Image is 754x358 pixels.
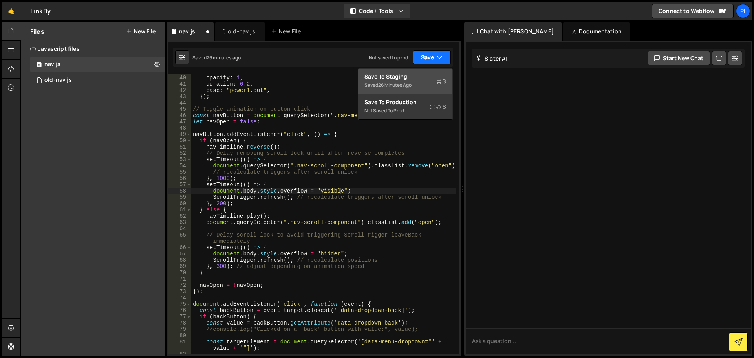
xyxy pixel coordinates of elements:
[168,326,191,332] div: 79
[168,194,191,200] div: 59
[168,251,191,257] div: 67
[168,131,191,138] div: 49
[168,213,191,219] div: 62
[44,61,60,68] div: nav.js
[364,106,446,116] div: Not saved to prod
[652,4,734,18] a: Connect to Webflow
[228,28,255,35] div: old-nav.js
[648,51,710,65] button: Start new chat
[168,200,191,207] div: 60
[464,22,562,41] div: Chat with [PERSON_NAME]
[30,57,165,72] div: 17098/47144.js
[430,103,446,111] span: S
[358,94,452,120] button: Save to ProductionS Not saved to prod
[168,332,191,339] div: 80
[44,77,72,84] div: old-nav.js
[168,156,191,163] div: 53
[168,232,191,244] div: 65
[344,4,410,18] button: Code + Tools
[30,6,51,16] div: LinkBy
[168,226,191,232] div: 64
[358,68,453,120] div: Code + Tools
[364,81,446,90] div: Saved
[168,125,191,131] div: 48
[168,339,191,351] div: 81
[378,82,412,88] div: 26 minutes ago
[271,28,304,35] div: New File
[168,175,191,182] div: 56
[168,320,191,326] div: 78
[168,219,191,226] div: 63
[168,244,191,251] div: 66
[364,98,446,106] div: Save to Production
[168,301,191,307] div: 75
[21,41,165,57] div: Javascript files
[168,106,191,112] div: 45
[37,62,42,68] span: 0
[168,270,191,276] div: 70
[168,163,191,169] div: 54
[364,73,446,81] div: Save to Staging
[476,55,507,62] h2: Slater AI
[168,94,191,100] div: 43
[168,87,191,94] div: 42
[168,314,191,320] div: 77
[168,257,191,263] div: 68
[207,54,241,61] div: 26 minutes ago
[30,27,44,36] h2: Files
[168,307,191,314] div: 76
[168,207,191,213] div: 61
[168,282,191,288] div: 72
[30,72,165,88] div: 17098/47260.js
[563,22,630,41] div: Documentation
[168,276,191,282] div: 71
[126,28,156,35] button: New File
[369,54,408,61] div: Not saved to prod
[168,182,191,188] div: 57
[2,2,21,20] a: 🤙
[413,50,451,64] button: Save
[168,188,191,194] div: 58
[168,351,191,358] div: 82
[168,263,191,270] div: 69
[168,169,191,175] div: 55
[168,81,191,87] div: 41
[358,69,452,94] button: Save to StagingS Saved26 minutes ago
[168,112,191,119] div: 46
[168,288,191,295] div: 73
[168,119,191,125] div: 47
[192,54,241,61] div: Saved
[168,144,191,150] div: 51
[168,138,191,144] div: 50
[168,295,191,301] div: 74
[168,150,191,156] div: 52
[436,77,446,85] span: S
[168,75,191,81] div: 40
[736,4,750,18] a: Pi
[168,100,191,106] div: 44
[179,28,195,35] div: nav.js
